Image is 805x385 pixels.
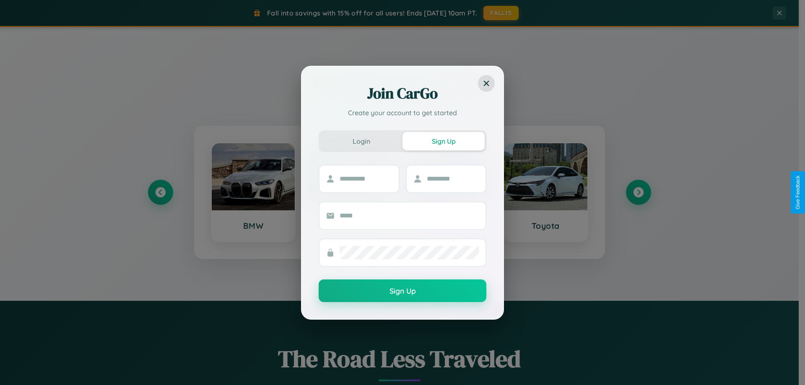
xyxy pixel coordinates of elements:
button: Login [320,132,402,150]
h2: Join CarGo [319,83,486,103]
button: Sign Up [319,279,486,302]
button: Sign Up [402,132,485,150]
p: Create your account to get started [319,108,486,118]
div: Give Feedback [795,176,801,209]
